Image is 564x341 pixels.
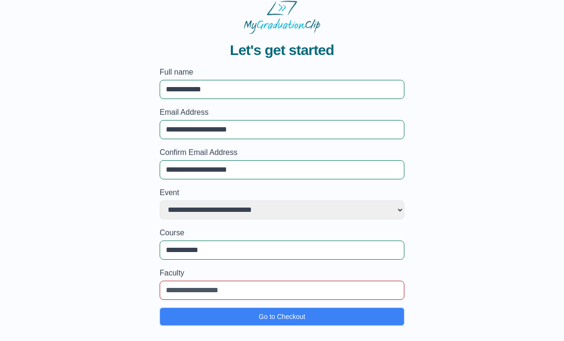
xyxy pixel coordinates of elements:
label: Faculty [160,267,404,279]
label: Event [160,187,404,198]
label: Confirm Email Address [160,147,404,158]
button: Go to Checkout [160,308,404,326]
img: MyGraduationClip [244,0,320,34]
label: Course [160,227,404,239]
span: Let's get started [230,42,334,59]
label: Email Address [160,107,404,118]
label: Full name [160,66,404,78]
